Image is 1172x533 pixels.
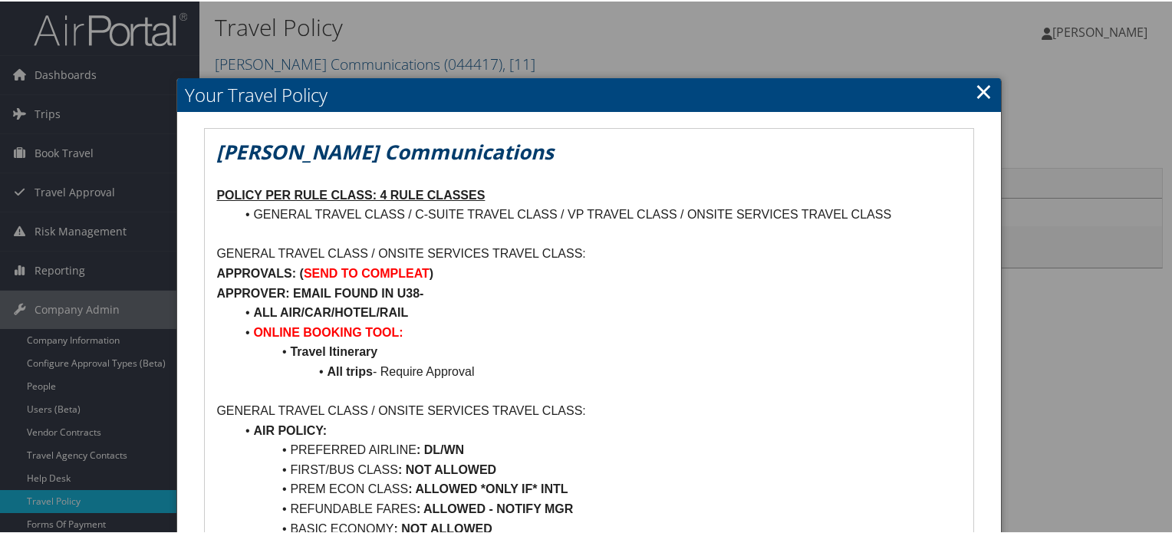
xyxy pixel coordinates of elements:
strong: SEND TO COMPLEAT [304,265,430,278]
em: [PERSON_NAME] Communications [216,137,554,164]
strong: ( [300,265,304,278]
strong: APPROVER: EMAIL FOUND IN U38- [216,285,423,298]
strong: ONLINE BOOKING TOOL: [253,324,403,337]
h2: Your Travel Policy [177,77,1000,110]
u: POLICY PER RULE CLASS: 4 RULE CLASSES [216,187,485,200]
strong: Travel Itinerary [290,344,377,357]
li: GENERAL TRAVEL CLASS / C-SUITE TRAVEL CLASS / VP TRAVEL CLASS / ONSITE SERVICES TRAVEL CLASS [235,203,961,223]
strong: : NOT ALLOWED [398,462,496,475]
strong: ALL AIR/CAR/HOTEL/RAIL [253,304,408,317]
a: Close [975,74,993,105]
strong: All trips [327,364,373,377]
strong: APPROVALS: [216,265,296,278]
li: PREFERRED AIRLINE [235,439,961,459]
strong: : DL/WN [416,442,464,455]
strong: AIR POLICY: [253,423,327,436]
p: GENERAL TRAVEL CLASS / ONSITE SERVICES TRAVEL CLASS: [216,242,961,262]
strong: ) [430,265,433,278]
strong: : ALLOWED *ONLY IF* INTL [408,481,568,494]
p: GENERAL TRAVEL CLASS / ONSITE SERVICES TRAVEL CLASS: [216,400,961,419]
li: - Require Approval [235,360,961,380]
strong: : ALLOWED - NOTIFY MGR [416,501,573,514]
li: REFUNDABLE FARES [235,498,961,518]
li: FIRST/BUS CLASS [235,459,961,479]
li: PREM ECON CLASS [235,478,961,498]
